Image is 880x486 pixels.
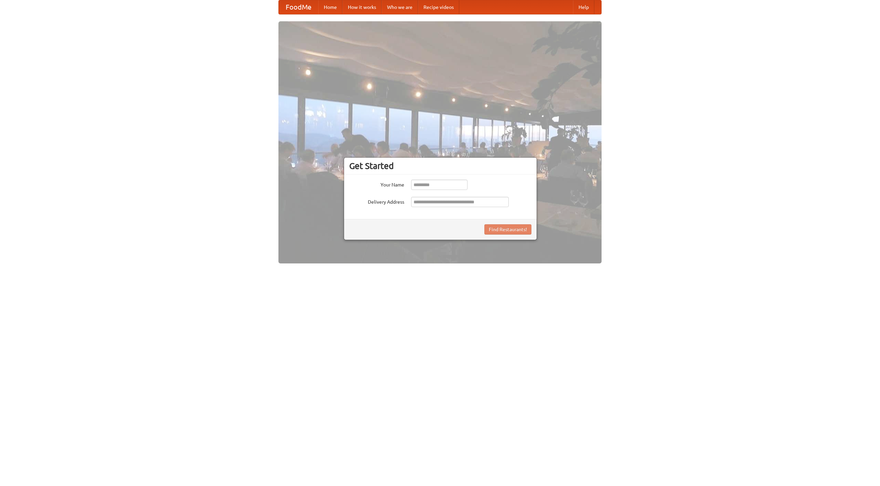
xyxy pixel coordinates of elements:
h3: Get Started [349,161,531,171]
a: How it works [342,0,382,14]
a: FoodMe [279,0,318,14]
a: Recipe videos [418,0,459,14]
a: Who we are [382,0,418,14]
label: Delivery Address [349,197,404,205]
label: Your Name [349,180,404,188]
a: Help [573,0,594,14]
a: Home [318,0,342,14]
button: Find Restaurants! [484,224,531,235]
